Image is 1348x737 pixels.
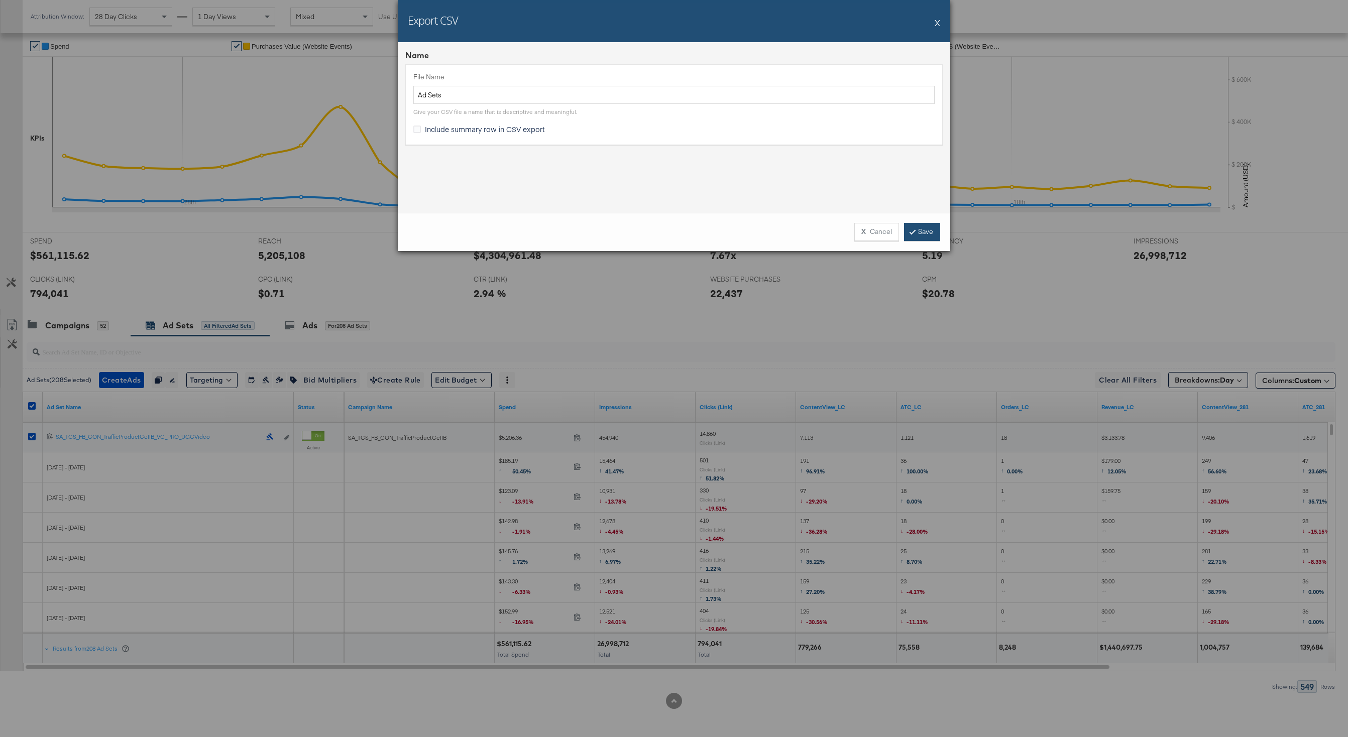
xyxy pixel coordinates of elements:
[408,13,458,28] h2: Export CSV
[935,13,940,33] button: X
[405,50,943,61] div: Name
[861,227,866,236] strong: X
[413,72,935,82] label: File Name
[904,223,940,241] a: Save
[854,223,899,241] button: XCancel
[413,108,577,116] div: Give your CSV file a name that is descriptive and meaningful.
[425,124,545,134] span: Include summary row in CSV export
